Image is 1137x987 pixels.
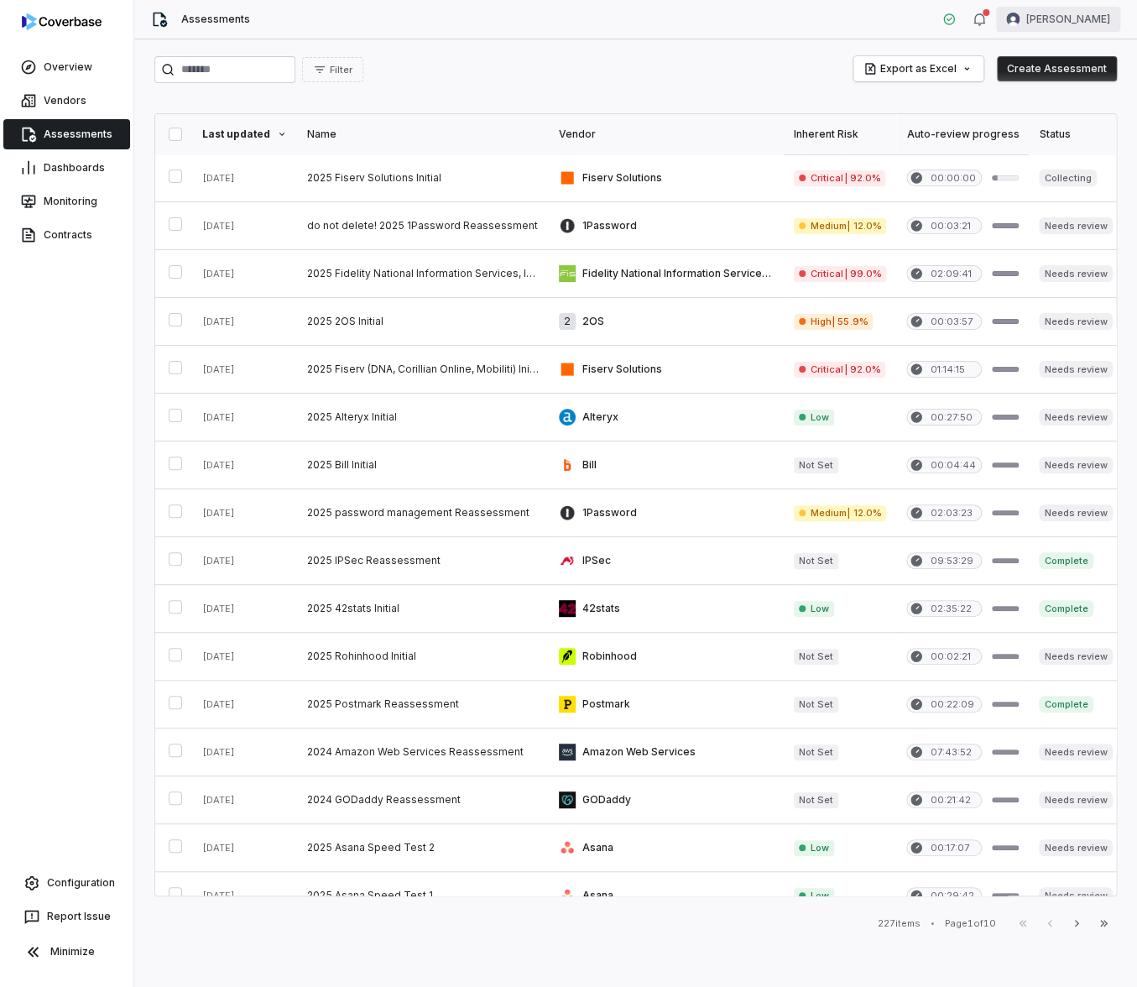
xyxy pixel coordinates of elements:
[1039,128,1112,141] div: Status
[794,128,886,141] div: Inherent Risk
[3,186,130,217] a: Monitoring
[330,64,352,76] span: Filter
[997,56,1117,81] button: Create Assessment
[931,917,935,929] div: •
[559,128,774,141] div: Vendor
[22,13,102,30] img: logo-D7KZi-bG.svg
[7,868,127,898] a: Configuration
[7,901,127,932] button: Report Issue
[1026,13,1110,26] span: [PERSON_NAME]
[307,128,539,141] div: Name
[996,7,1120,32] button: David Gold avatar[PERSON_NAME]
[878,917,921,930] div: 227 items
[853,56,983,81] button: Export as Excel
[945,917,996,930] div: Page 1 of 10
[3,52,130,82] a: Overview
[3,153,130,183] a: Dashboards
[906,128,1019,141] div: Auto-review progress
[1006,13,1020,26] img: David Gold avatar
[181,13,250,26] span: Assessments
[3,119,130,149] a: Assessments
[3,220,130,250] a: Contracts
[202,128,287,141] div: Last updated
[302,57,363,82] button: Filter
[7,935,127,969] button: Minimize
[3,86,130,116] a: Vendors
